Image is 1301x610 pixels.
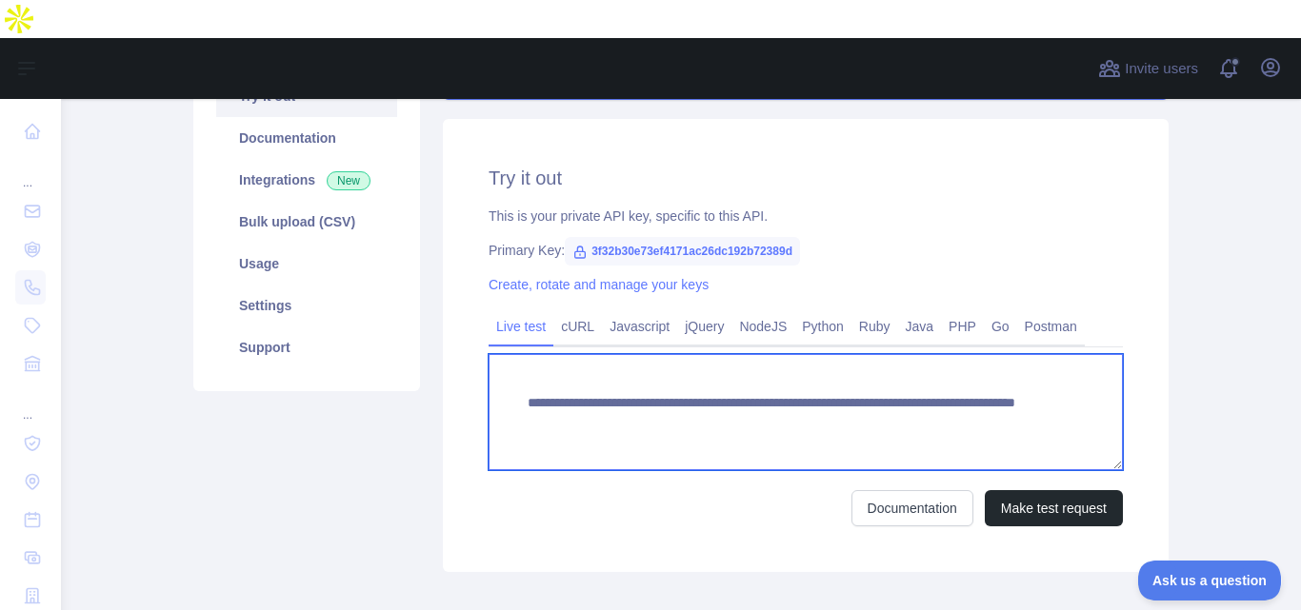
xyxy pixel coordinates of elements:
[216,326,397,368] a: Support
[216,159,397,201] a: Integrations New
[565,237,800,266] span: 3f32b30e73ef4171ac26dc192b72389d
[985,490,1123,526] button: Make test request
[15,152,46,190] div: ...
[216,243,397,285] a: Usage
[851,490,973,526] a: Documentation
[327,171,370,190] span: New
[489,165,1123,191] h2: Try it out
[489,241,1123,260] div: Primary Key:
[216,117,397,159] a: Documentation
[1094,53,1202,84] button: Invite users
[1017,311,1085,342] a: Postman
[216,201,397,243] a: Bulk upload (CSV)
[489,277,709,292] a: Create, rotate and manage your keys
[1125,58,1198,80] span: Invite users
[602,311,677,342] a: Javascript
[731,311,794,342] a: NodeJS
[1138,561,1282,600] iframe: Toggle Customer Support
[851,311,898,342] a: Ruby
[216,285,397,326] a: Settings
[898,311,942,342] a: Java
[794,311,851,342] a: Python
[941,311,984,342] a: PHP
[677,311,731,342] a: jQuery
[489,311,553,342] a: Live test
[15,384,46,423] div: ...
[489,207,1123,226] div: This is your private API key, specific to this API.
[984,311,1017,342] a: Go
[553,311,602,342] a: cURL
